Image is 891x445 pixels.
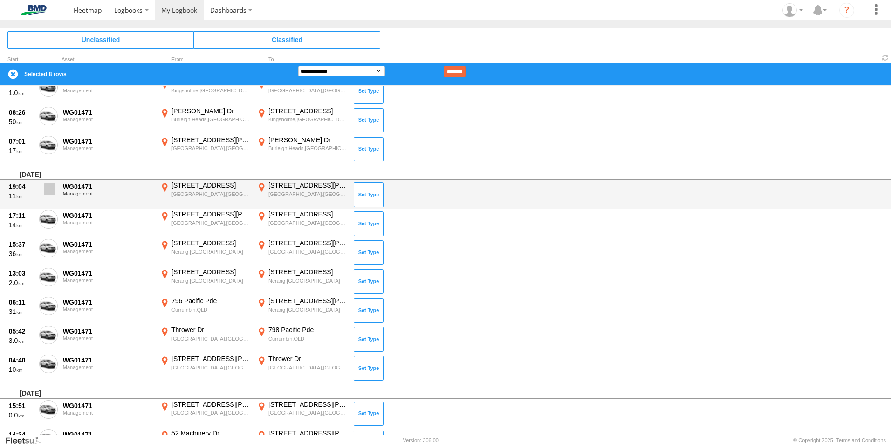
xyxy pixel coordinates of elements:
[171,429,250,438] div: 52 Machinery Dr
[171,410,250,416] div: [GEOGRAPHIC_DATA],[GEOGRAPHIC_DATA]
[268,355,347,363] div: Thrower Dr
[63,410,153,416] div: Management
[63,402,153,410] div: WG01471
[171,268,250,276] div: [STREET_ADDRESS]
[158,297,252,324] label: Click to View Event Location
[158,268,252,295] label: Click to View Event Location
[9,108,34,117] div: 08:26
[171,210,250,218] div: [STREET_ADDRESS][PERSON_NAME]
[171,181,250,189] div: [STREET_ADDRESS]
[255,326,349,353] label: Click to View Event Location
[9,356,34,364] div: 04:40
[158,355,252,382] label: Click to View Event Location
[9,192,34,200] div: 11
[255,57,349,62] div: To
[63,306,153,312] div: Management
[63,249,153,254] div: Management
[354,182,384,207] button: Click to Set
[268,400,347,409] div: [STREET_ADDRESS][PERSON_NAME]
[354,137,384,161] button: Click to Set
[158,57,252,62] div: From
[9,307,34,316] div: 31
[268,145,347,152] div: Burleigh Heads,[GEOGRAPHIC_DATA]
[255,297,349,324] label: Click to View Event Location
[268,220,347,226] div: [GEOGRAPHIC_DATA],[GEOGRAPHIC_DATA]
[171,87,250,94] div: Kingsholme,[GEOGRAPHIC_DATA]
[158,400,252,427] label: Click to View Event Location
[255,400,349,427] label: Click to View Event Location
[354,240,384,264] button: Click to Set
[63,431,153,439] div: WG01471
[158,239,252,266] label: Click to View Event Location
[7,69,19,80] label: Clear Selection
[171,116,250,123] div: Burleigh Heads,[GEOGRAPHIC_DATA]
[836,438,886,443] a: Terms and Conditions
[354,402,384,426] button: Click to Set
[171,145,250,152] div: [GEOGRAPHIC_DATA],[GEOGRAPHIC_DATA]
[171,297,250,305] div: 796 Pacific Pde
[268,410,347,416] div: [GEOGRAPHIC_DATA],[GEOGRAPHIC_DATA]
[268,191,347,197] div: [GEOGRAPHIC_DATA],[GEOGRAPHIC_DATA]
[255,210,349,237] label: Click to View Event Location
[9,336,34,345] div: 3.0
[63,146,153,151] div: Management
[839,3,854,18] i: ?
[255,136,349,163] label: Click to View Event Location
[171,249,250,255] div: Nerang,[GEOGRAPHIC_DATA]
[171,136,250,144] div: [STREET_ADDRESS][PERSON_NAME]
[158,107,252,134] label: Click to View Event Location
[171,400,250,409] div: [STREET_ADDRESS][PERSON_NAME]
[63,117,153,122] div: Management
[63,88,153,93] div: Management
[171,355,250,363] div: [STREET_ADDRESS][PERSON_NAME]
[354,298,384,322] button: Click to Set
[63,278,153,283] div: Management
[63,220,153,225] div: Management
[9,250,34,258] div: 36
[63,327,153,335] div: WG01471
[194,31,380,48] span: Click to view Classified Trips
[268,210,347,218] div: [STREET_ADDRESS]
[63,335,153,341] div: Management
[171,220,250,226] div: [GEOGRAPHIC_DATA],[GEOGRAPHIC_DATA]
[158,181,252,208] label: Click to View Event Location
[354,108,384,132] button: Click to Set
[354,269,384,293] button: Click to Set
[255,181,349,208] label: Click to View Event Location
[171,239,250,247] div: [STREET_ADDRESS]
[62,57,155,62] div: Asset
[9,269,34,278] div: 13:03
[63,182,153,191] div: WG01471
[171,107,250,115] div: [PERSON_NAME] Dr
[158,210,252,237] label: Click to View Event Location
[63,137,153,146] div: WG01471
[5,436,48,445] a: Visit our Website
[171,306,250,313] div: Currumbin,QLD
[9,146,34,155] div: 17
[268,297,347,305] div: [STREET_ADDRESS][PERSON_NAME]
[354,211,384,236] button: Click to Set
[9,298,34,306] div: 06:11
[9,327,34,335] div: 05:42
[268,306,347,313] div: Nerang,[GEOGRAPHIC_DATA]
[268,268,347,276] div: [STREET_ADDRESS]
[255,239,349,266] label: Click to View Event Location
[9,402,34,410] div: 15:51
[9,89,34,97] div: 1.0
[268,136,347,144] div: [PERSON_NAME] Dr
[268,364,347,371] div: [GEOGRAPHIC_DATA],[GEOGRAPHIC_DATA]
[403,438,439,443] div: Version: 306.00
[880,53,891,62] span: Refresh
[268,429,347,438] div: [STREET_ADDRESS][PERSON_NAME]
[268,239,347,247] div: [STREET_ADDRESS][PERSON_NAME]
[9,365,34,374] div: 10
[268,116,347,123] div: Kingsholme,[GEOGRAPHIC_DATA]
[171,335,250,342] div: [GEOGRAPHIC_DATA],[GEOGRAPHIC_DATA]
[793,438,886,443] div: © Copyright 2025 -
[63,240,153,249] div: WG01471
[158,326,252,353] label: Click to View Event Location
[354,79,384,104] button: Click to Set
[9,137,34,146] div: 07:01
[171,364,250,371] div: [GEOGRAPHIC_DATA],[GEOGRAPHIC_DATA]
[268,181,347,189] div: [STREET_ADDRESS][PERSON_NAME]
